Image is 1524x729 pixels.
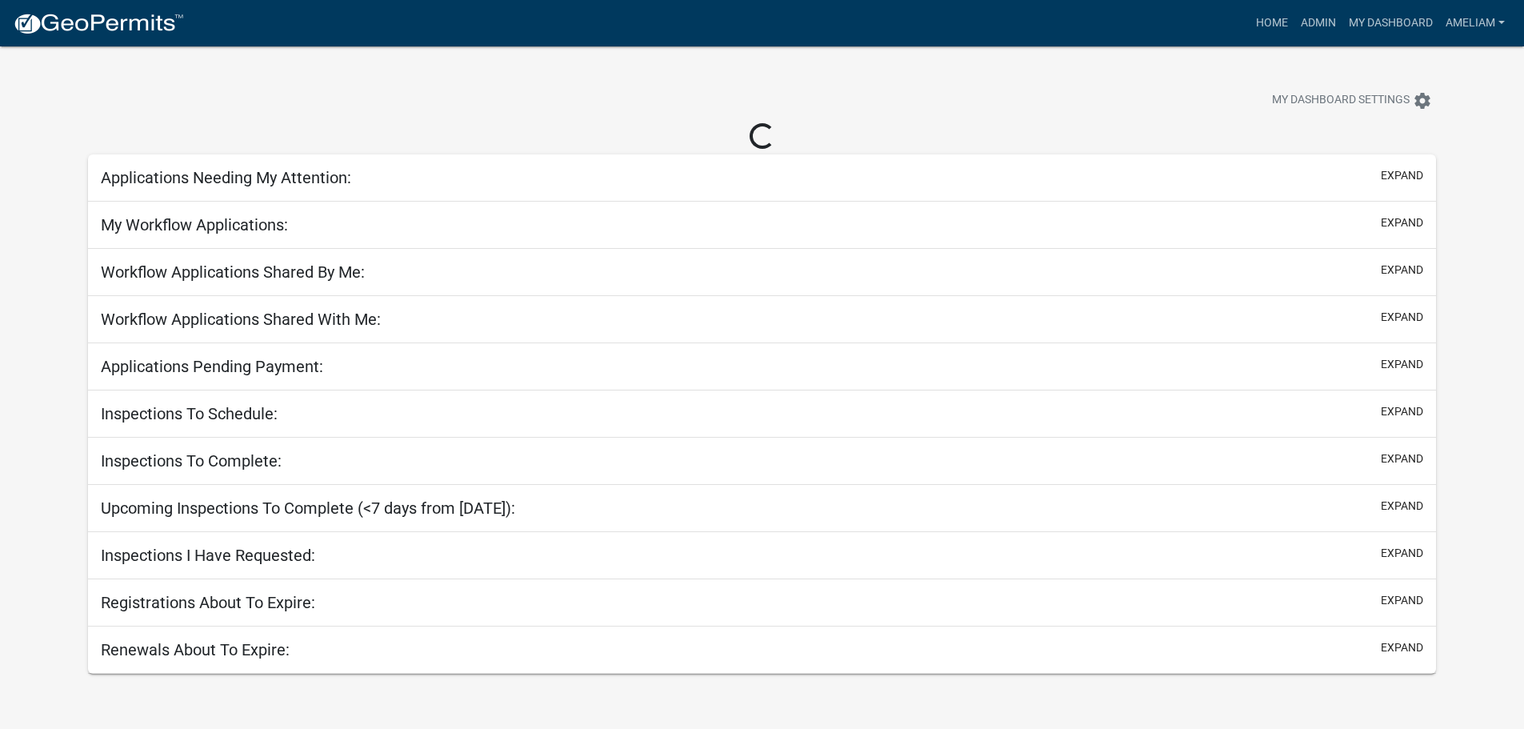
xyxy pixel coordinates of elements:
[1381,451,1423,467] button: expand
[1381,356,1423,373] button: expand
[1272,91,1410,110] span: My Dashboard Settings
[1439,8,1511,38] a: AmeliaM
[1381,403,1423,420] button: expand
[1381,545,1423,562] button: expand
[1381,592,1423,609] button: expand
[101,404,278,423] h5: Inspections To Schedule:
[101,546,315,565] h5: Inspections I Have Requested:
[101,451,282,471] h5: Inspections To Complete:
[1413,91,1432,110] i: settings
[101,168,351,187] h5: Applications Needing My Attention:
[1381,214,1423,231] button: expand
[101,310,381,329] h5: Workflow Applications Shared With Me:
[1342,8,1439,38] a: My Dashboard
[1381,639,1423,656] button: expand
[1381,167,1423,184] button: expand
[101,499,515,518] h5: Upcoming Inspections To Complete (<7 days from [DATE]):
[1381,498,1423,515] button: expand
[101,262,365,282] h5: Workflow Applications Shared By Me:
[1259,85,1445,116] button: My Dashboard Settingssettings
[1294,8,1342,38] a: Admin
[1250,8,1294,38] a: Home
[101,215,288,234] h5: My Workflow Applications:
[1381,262,1423,278] button: expand
[1381,309,1423,326] button: expand
[101,593,315,612] h5: Registrations About To Expire:
[101,640,290,659] h5: Renewals About To Expire:
[101,357,323,376] h5: Applications Pending Payment:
